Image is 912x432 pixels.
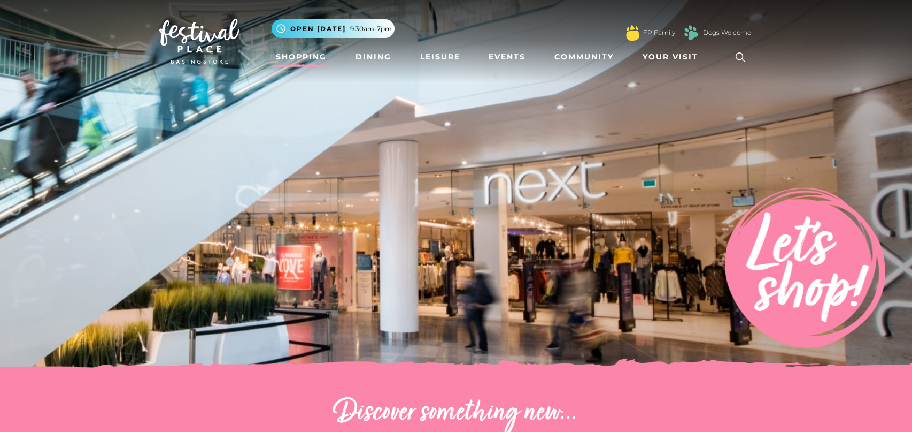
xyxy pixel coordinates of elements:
[643,51,698,63] span: Your Visit
[484,47,530,67] a: Events
[351,47,396,67] a: Dining
[272,19,395,38] button: Open [DATE] 9.30am-7pm
[272,47,331,67] a: Shopping
[290,24,346,34] span: Open [DATE]
[550,47,618,67] a: Community
[638,47,708,67] a: Your Visit
[350,24,392,34] span: 9.30am-7pm
[159,19,239,64] img: Festival Place Logo
[416,47,465,67] a: Leisure
[159,396,753,430] h2: Discover something new...
[703,28,753,37] a: Dogs Welcome!
[643,28,675,37] a: FP Family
